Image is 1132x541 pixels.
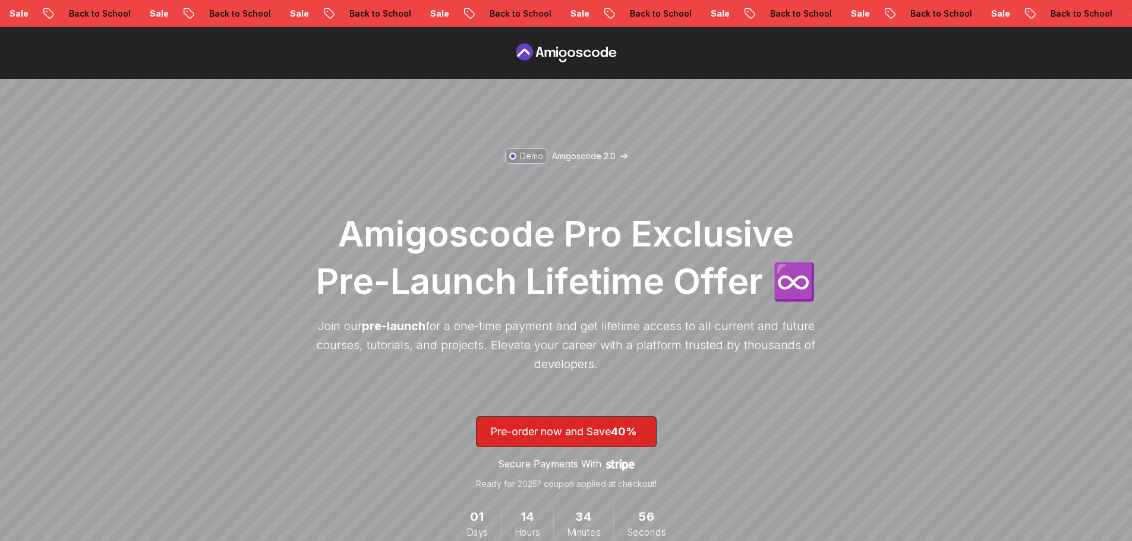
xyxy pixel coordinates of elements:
span: Seconds [627,526,666,539]
span: 56 Seconds [639,508,654,526]
p: Back to School [59,8,140,20]
span: Minutes [567,526,600,539]
p: Sale [982,8,1020,20]
p: Sale [140,8,178,20]
p: Sale [841,8,879,20]
a: Pre Order page [513,43,620,62]
p: Join our for a one-time payment and get lifetime access to all current and future courses, tutori... [311,317,822,374]
span: pre-launch [362,319,425,333]
p: Back to School [620,8,701,20]
p: Back to School [1041,8,1122,20]
p: Back to School [340,8,421,20]
p: Demo [520,150,543,162]
span: 1 Days [470,508,484,526]
p: Amigoscode 2.0 [552,150,616,162]
span: Hours [515,526,540,539]
span: 40% [611,425,637,438]
p: Sale [421,8,459,20]
p: Back to School [200,8,280,20]
p: Pre-order now and Save [490,423,642,440]
p: Back to School [480,8,561,20]
p: Back to School [901,8,982,20]
p: Ready for 2025? coupon applied at checkout! [476,478,657,490]
a: lifetime-access [476,416,657,490]
p: Sale [701,8,739,20]
a: DemoAmigoscode 2.0 [502,145,630,167]
p: Secure Payments With [498,457,601,471]
span: 14 Hours [521,508,534,526]
p: Sale [561,8,599,20]
span: 34 Minutes [576,508,591,526]
span: Days [466,526,488,539]
h1: Amigoscode Pro Exclusive Pre-Launch Lifetime Offer ♾️ [311,210,822,305]
p: Back to School [761,8,841,20]
p: Sale [280,8,319,20]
